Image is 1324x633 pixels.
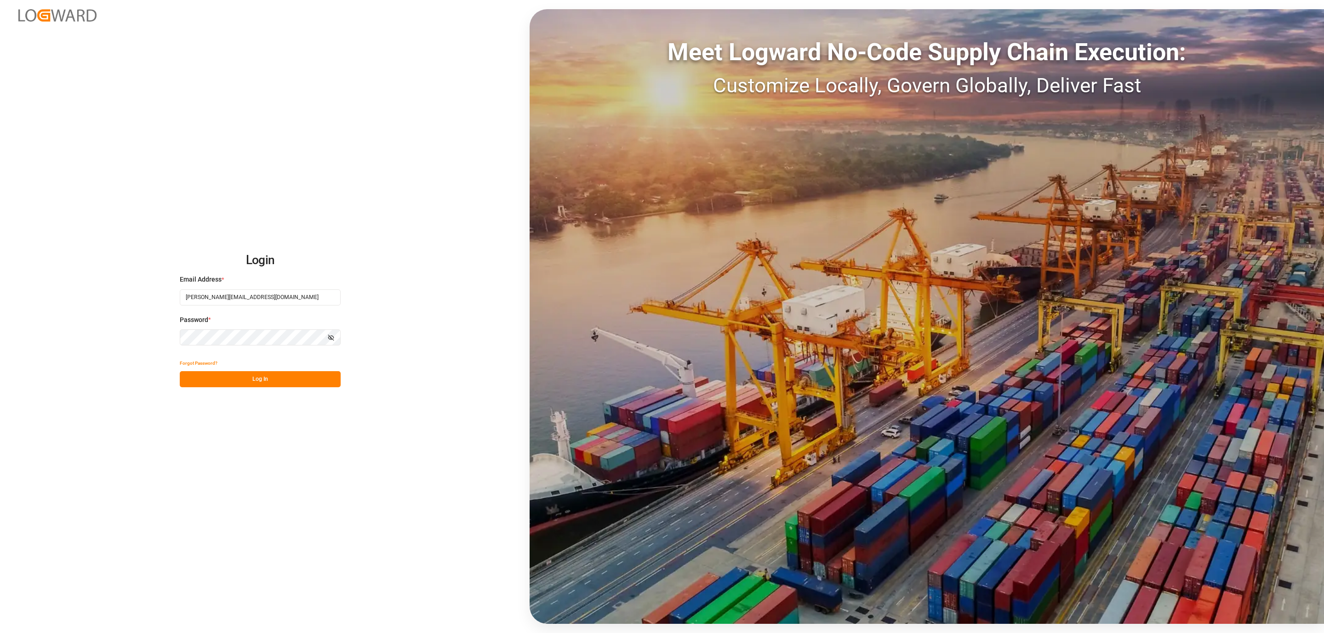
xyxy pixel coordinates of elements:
img: Logward_new_orange.png [18,9,97,22]
h2: Login [180,246,341,275]
button: Forgot Password? [180,355,217,371]
span: Password [180,315,208,325]
span: Email Address [180,275,222,284]
div: Customize Locally, Govern Globally, Deliver Fast [530,70,1324,101]
div: Meet Logward No-Code Supply Chain Execution: [530,34,1324,70]
button: Log In [180,371,341,387]
input: Enter your email [180,289,341,305]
